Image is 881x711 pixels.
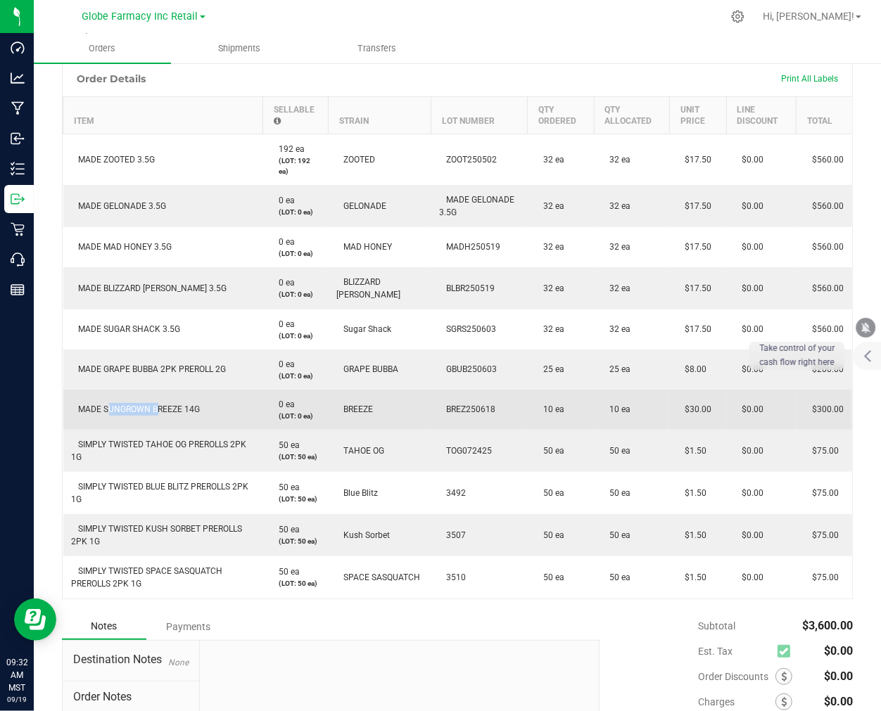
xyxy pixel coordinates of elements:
span: Sugar Shack [336,324,391,334]
p: (LOT: 50 ea) [272,494,320,504]
span: MADH250519 [439,242,500,252]
span: 50 ea [602,446,630,456]
span: $0.00 [735,242,763,252]
span: Calculate excise tax [778,641,797,660]
span: 32 ea [536,155,564,165]
span: GRAPE BUBBA [336,364,398,374]
span: MADE BLIZZARD [PERSON_NAME] 3.5G [72,283,227,293]
span: 32 ea [602,324,630,334]
span: Kush Sorbet [336,530,390,540]
span: $0.00 [824,695,853,708]
span: BLIZZARD [PERSON_NAME] [336,277,400,300]
span: Transfers [338,42,415,55]
span: 32 ea [602,242,630,252]
span: 50 ea [602,572,630,582]
span: $560.00 [805,324,844,334]
a: Transfers [308,34,445,63]
span: SPACE SASQUATCH [336,572,420,582]
span: SIMPLY TWISTED TAHOE OG PREROLLS 2PK 1G [72,440,247,462]
span: $1.50 [678,446,706,456]
span: Hi, [PERSON_NAME]! [763,11,854,22]
span: $560.00 [805,201,844,211]
a: Orders [34,34,171,63]
span: 32 ea [536,283,564,293]
span: Globe Farmacy Inc Retail [82,11,198,23]
span: SIMPLY TWISTED KUSH SORBET PREROLLS 2PK 1G [72,524,243,546]
span: 32 ea [536,324,564,334]
inline-svg: Reports [11,283,25,297]
span: $30.00 [678,404,711,414]
span: Order Discounts [698,671,775,682]
span: Destination Notes [73,651,189,668]
span: 50 ea [536,488,564,498]
span: 0 ea [272,237,295,247]
inline-svg: Inventory [11,162,25,176]
span: $560.00 [805,283,844,293]
span: $17.50 [678,242,711,252]
span: $75.00 [805,446,839,456]
span: 50 ea [602,530,630,540]
span: $75.00 [805,530,839,540]
p: (LOT: 0 ea) [272,411,320,421]
span: MAD HONEY [336,242,392,252]
span: $560.00 [805,242,844,252]
span: 50 ea [272,525,300,534]
span: $17.50 [678,155,711,165]
span: $0.00 [735,488,763,498]
span: TAHOE OG [336,446,384,456]
span: $3,600.00 [802,619,853,632]
th: Unit Price [669,96,726,134]
span: 25 ea [536,364,564,374]
span: 10 ea [602,404,630,414]
span: $0.00 [735,283,763,293]
span: 32 ea [602,155,630,165]
span: MADE ZOOTED 3.5G [72,155,156,165]
h1: Order Details [77,73,146,84]
span: $0.00 [735,324,763,334]
span: $560.00 [805,155,844,165]
span: 3507 [439,530,466,540]
span: MADE GRAPE BUBBA 2PK PREROLL 2G [72,364,227,374]
span: 50 ea [272,440,300,450]
span: $0.00 [735,572,763,582]
span: MADE GELONADE 3.5G [439,195,514,217]
span: MADE SUNGROWN BREEZE 14G [72,404,201,414]
span: $17.50 [678,283,711,293]
span: 50 ea [536,572,564,582]
span: SIMPLY TWISTED BLUE BLITZ PREROLLS 2PK 1G [72,482,249,504]
span: SIMPLY TWISTED SPACE SASQUATCH PREROLLS 2PK 1G [72,566,223,589]
th: Qty Allocated [594,96,669,134]
div: Payments [146,614,231,639]
span: BREZ250618 [439,404,495,414]
span: $0.00 [735,364,763,374]
span: 32 ea [602,283,630,293]
span: Blue Blitz [336,488,378,498]
span: 32 ea [602,201,630,211]
span: 0 ea [272,319,295,329]
p: (LOT: 50 ea) [272,536,320,546]
th: Sellable [263,96,329,134]
p: (LOT: 0 ea) [272,248,320,259]
span: 50 ea [272,567,300,577]
span: $0.00 [824,670,853,683]
a: Shipments [171,34,308,63]
inline-svg: Call Center [11,252,25,267]
span: GELONADE [336,201,386,211]
span: Shipments [199,42,279,55]
span: $0.00 [735,155,763,165]
span: $0.00 [735,404,763,414]
span: $1.50 [678,530,706,540]
span: TOG072425 [439,446,492,456]
span: Order Notes [73,688,189,705]
span: $75.00 [805,488,839,498]
inline-svg: Analytics [11,71,25,85]
span: 25 ea [602,364,630,374]
span: $17.50 [678,201,711,211]
span: $0.00 [824,644,853,658]
p: (LOT: 50 ea) [272,578,320,589]
span: SGRS250603 [439,324,496,334]
span: 10 ea [536,404,564,414]
th: Lot Number [431,96,528,134]
span: $1.50 [678,572,706,582]
inline-svg: Dashboard [11,41,25,55]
